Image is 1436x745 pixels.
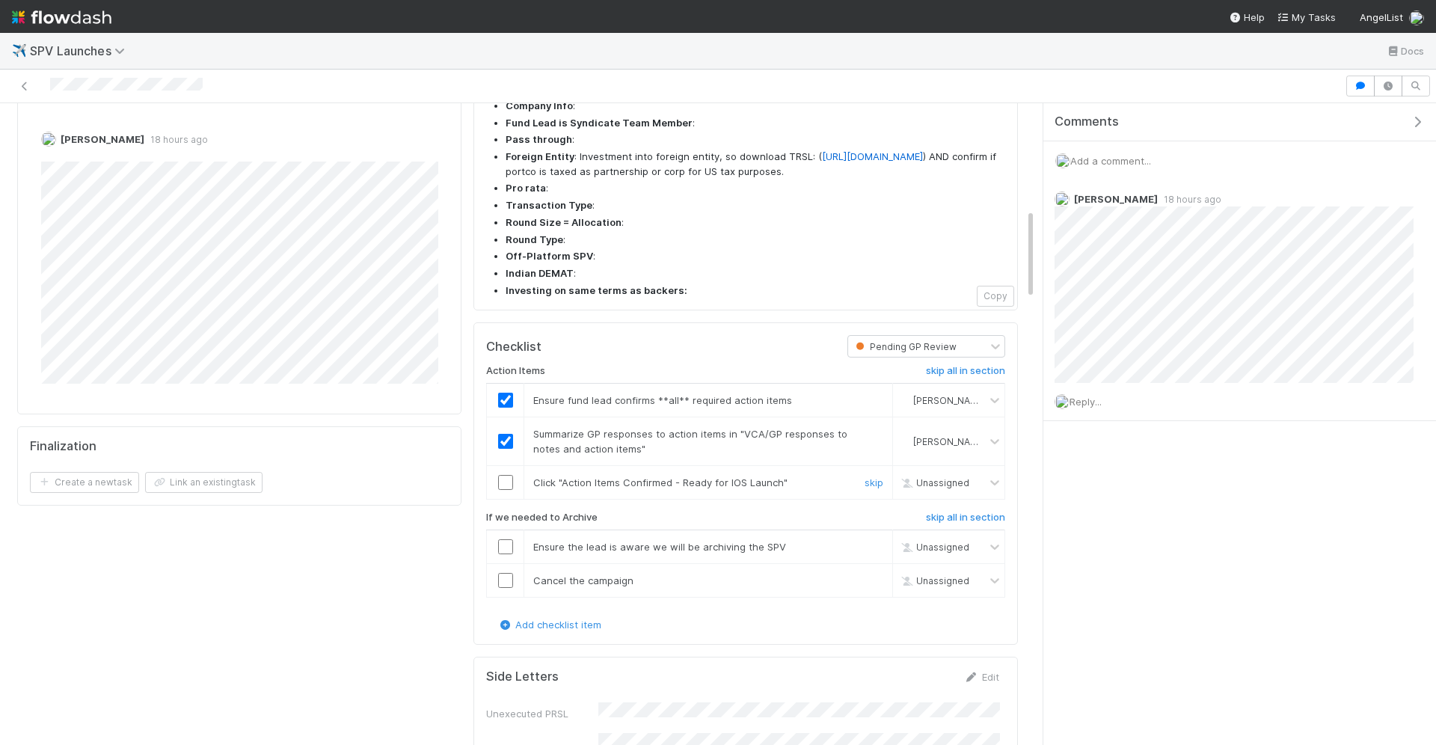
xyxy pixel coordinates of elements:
img: avatar_c597f508-4d28-4c7c-92e0-bd2d0d338f8e.png [899,394,911,406]
span: Cancel the campaign [533,574,633,586]
span: Unassigned [898,477,969,488]
li: : [506,198,1005,213]
li: : [506,215,1005,230]
strong: Pro rata [506,182,546,194]
li: : [506,99,1005,114]
span: Add a comment... [1070,155,1151,167]
span: [PERSON_NAME] [913,395,987,406]
li: : [506,233,1005,248]
strong: Foreign Entity [506,150,574,162]
strong: Pass through [506,133,572,145]
button: Copy [977,286,1014,307]
img: avatar_c597f508-4d28-4c7c-92e0-bd2d0d338f8e.png [1055,191,1070,206]
span: [PERSON_NAME] [61,133,144,145]
span: Pending GP Review [853,341,957,352]
span: [PERSON_NAME] [1074,193,1158,205]
span: ✈️ [12,44,27,57]
h6: Action Items [486,365,545,377]
strong: Transaction Type [506,199,592,211]
img: logo-inverted-e16ddd16eac7371096b0.svg [12,4,111,30]
div: Help [1229,10,1265,25]
span: Unassigned [898,574,969,586]
strong: Off-Platform SPV [506,250,593,262]
a: [URL][DOMAIN_NAME] [822,150,923,162]
a: Docs [1386,42,1424,60]
span: 18 hours ago [1158,194,1221,205]
li: : [506,181,1005,196]
li: : [506,116,1005,131]
a: skip all in section [926,512,1005,530]
button: Create a newtask [30,472,139,493]
strong: Round Type [506,233,563,245]
button: Link an existingtask [145,472,263,493]
strong: Indian DEMAT [506,267,574,279]
a: Edit [964,671,999,683]
span: Unassigned [898,541,969,552]
span: Ensure the lead is aware we will be archiving the SPV [533,541,786,553]
h6: If we needed to Archive [486,512,598,524]
img: avatar_c597f508-4d28-4c7c-92e0-bd2d0d338f8e.png [1055,394,1070,409]
a: Add checklist item [497,619,601,631]
h5: Checklist [486,340,541,355]
div: Unexecuted PRSL [486,706,598,721]
span: AngelList [1360,11,1403,23]
span: SPV Launches [30,43,132,58]
span: My Tasks [1277,11,1336,23]
li: : [506,266,1005,281]
span: 18 hours ago [144,134,208,145]
li: : [506,132,1005,147]
img: avatar_c597f508-4d28-4c7c-92e0-bd2d0d338f8e.png [41,132,56,147]
strong: Company Info [506,99,573,111]
a: My Tasks [1277,10,1336,25]
li: : Investment into foreign entity, so download TRSL: ( ) AND confirm if portco is taxed as partner... [506,150,1005,179]
a: skip [865,476,883,488]
a: skip all in section [926,365,1005,383]
img: avatar_c597f508-4d28-4c7c-92e0-bd2d0d338f8e.png [899,435,911,447]
img: avatar_c597f508-4d28-4c7c-92e0-bd2d0d338f8e.png [1409,10,1424,25]
li: : [506,249,1005,264]
span: Comments [1055,114,1119,129]
strong: Investing on same terms as backers: [506,284,687,296]
span: Click "Action Items Confirmed - Ready for IOS Launch" [533,476,788,488]
span: Ensure fund lead confirms **all** required action items [533,394,792,406]
h5: Finalization [30,439,96,454]
h5: Side Letters [486,669,559,684]
span: [PERSON_NAME] [913,436,987,447]
strong: Fund Lead is Syndicate Team Member [506,117,693,129]
span: Summarize GP responses to action items in "VCA/GP responses to notes and action items" [533,428,847,455]
h6: skip all in section [926,365,1005,377]
strong: Round Size = Allocation [506,216,622,228]
span: Reply... [1070,396,1102,408]
img: avatar_c597f508-4d28-4c7c-92e0-bd2d0d338f8e.png [1055,153,1070,168]
h6: skip all in section [926,512,1005,524]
